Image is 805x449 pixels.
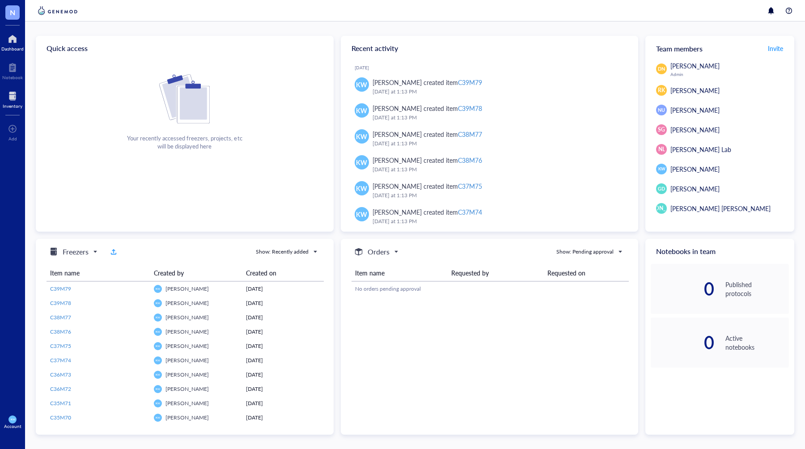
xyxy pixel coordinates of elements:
th: Item name [47,265,150,281]
div: [DATE] at 1:13 PM [373,87,624,96]
div: C37M75 [458,182,482,191]
a: KW[PERSON_NAME] created itemC39M79[DATE] at 1:13 PM [348,74,631,100]
a: KW[PERSON_NAME] created itemC38M77[DATE] at 1:13 PM [348,126,631,152]
div: [DATE] [246,385,320,393]
span: [PERSON_NAME] [670,86,720,95]
a: Notebook [2,60,23,80]
div: [PERSON_NAME] created item [373,77,482,87]
a: C39M78 [50,299,147,307]
a: C36M72 [50,385,147,393]
span: KW [10,418,15,421]
span: KW [156,402,160,405]
span: [PERSON_NAME] [165,313,209,321]
span: KW [356,183,367,193]
span: KW [156,330,160,333]
span: KW [156,416,160,419]
span: [PERSON_NAME] [165,356,209,364]
div: Admin [670,72,789,77]
div: Active notebooks [725,334,789,352]
div: [DATE] [246,313,320,322]
div: [DATE] [246,399,320,407]
div: C38M76 [458,156,482,165]
div: 0 [651,282,714,296]
div: 0 [651,335,714,350]
div: [DATE] [246,299,320,307]
div: Team members [645,36,794,61]
div: Notebooks in team [645,239,794,264]
div: Your recently accessed freezers, projects, etc will be displayed here [127,134,242,150]
span: KW [356,209,367,219]
img: Cf+DiIyRRx+BTSbnYhsZzE9to3+AfuhVxcka4spAAAAAElFTkSuQmCC [159,74,210,123]
a: KW[PERSON_NAME] created itemC38M76[DATE] at 1:13 PM [348,152,631,178]
div: [PERSON_NAME] created item [373,155,482,165]
th: Requested by [448,265,544,281]
th: Created by [150,265,243,281]
div: Notebook [2,75,23,80]
div: [DATE] [246,285,320,293]
th: Created on [242,265,324,281]
div: [DATE] at 1:13 PM [373,139,624,148]
span: C39M78 [50,299,71,307]
span: N [10,7,15,18]
a: C35M71 [50,399,147,407]
th: Requested on [544,265,628,281]
div: [DATE] at 1:13 PM [373,217,624,226]
div: [DATE] [246,342,320,350]
span: [PERSON_NAME] [670,106,720,114]
span: NL [658,145,665,153]
span: C36M73 [50,371,71,378]
span: KW [356,131,367,141]
div: [PERSON_NAME] created item [373,181,482,191]
button: Invite [767,41,784,55]
a: Dashboard [1,32,24,51]
span: KW [156,359,160,362]
div: Recent activity [341,36,639,61]
a: C37M74 [50,356,147,364]
div: [DATE] [355,65,631,70]
div: C39M79 [458,78,482,87]
div: [DATE] at 1:13 PM [373,113,624,122]
div: [PERSON_NAME] created item [373,129,482,139]
span: KW [356,80,367,89]
span: SG [658,126,665,134]
span: KW [156,344,160,347]
span: C39M79 [50,285,71,292]
div: [DATE] [246,414,320,422]
a: C36M73 [50,371,147,379]
div: Add [8,136,17,141]
span: GD [658,185,665,192]
img: genemod-logo [36,5,80,16]
div: Quick access [36,36,334,61]
span: [PERSON_NAME] [165,299,209,307]
div: C39M78 [458,104,482,113]
span: [PERSON_NAME] [165,371,209,378]
span: C36M72 [50,385,71,393]
a: C35M70 [50,414,147,422]
div: Show: Pending approval [556,248,614,256]
span: C38M76 [50,328,71,335]
span: KW [156,301,160,305]
h5: Freezers [63,246,89,257]
span: [PERSON_NAME] [670,125,720,134]
span: [PERSON_NAME] [165,328,209,335]
span: KW [156,373,160,376]
span: [PERSON_NAME] [PERSON_NAME] [670,204,771,213]
div: [PERSON_NAME] created item [373,103,482,113]
a: KW[PERSON_NAME] created itemC37M74[DATE] at 1:13 PM [348,203,631,229]
div: No orders pending approval [355,285,625,293]
div: [DATE] at 1:13 PM [373,165,624,174]
span: DN [658,65,665,72]
div: [DATE] [246,371,320,379]
div: [DATE] [246,328,320,336]
a: Inventory [3,89,22,109]
span: Invite [768,44,783,53]
span: [PERSON_NAME] [165,385,209,393]
span: KW [156,316,160,319]
a: C38M77 [50,313,147,322]
a: C39M79 [50,285,147,293]
div: Show: Recently added [256,248,309,256]
span: KW [156,387,160,390]
span: C38M77 [50,313,71,321]
span: [PERSON_NAME] [165,414,209,421]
